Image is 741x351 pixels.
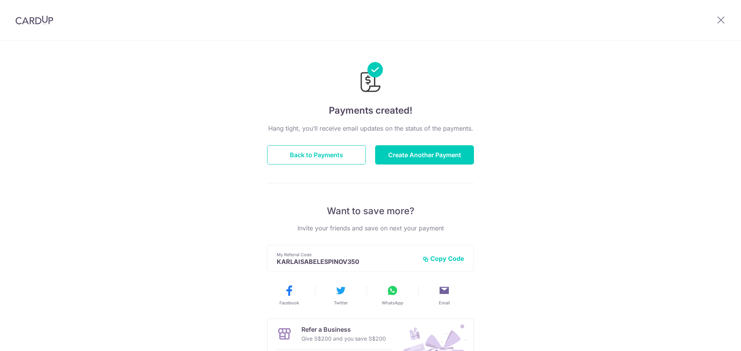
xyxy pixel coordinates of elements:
[318,284,364,306] button: Twitter
[277,258,416,265] p: KARLAISABELESPINOV350
[439,300,450,306] span: Email
[421,284,467,306] button: Email
[370,284,415,306] button: WhatsApp
[267,104,474,118] h4: Payments created!
[334,300,348,306] span: Twitter
[382,300,403,306] span: WhatsApp
[267,223,474,233] p: Invite your friends and save on next your payment
[277,252,416,258] p: My Referral Code
[267,124,474,133] p: Hang tight, you’ll receive email updates on the status of the payments.
[358,62,383,94] img: Payments
[267,205,474,217] p: Want to save more?
[267,145,366,165] button: Back to Payments
[266,284,312,306] button: Facebook
[15,15,53,25] img: CardUp
[301,325,386,334] p: Refer a Business
[301,334,386,343] p: Give S$200 and you save S$200
[423,255,464,262] button: Copy Code
[375,145,474,165] button: Create Another Payment
[279,300,299,306] span: Facebook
